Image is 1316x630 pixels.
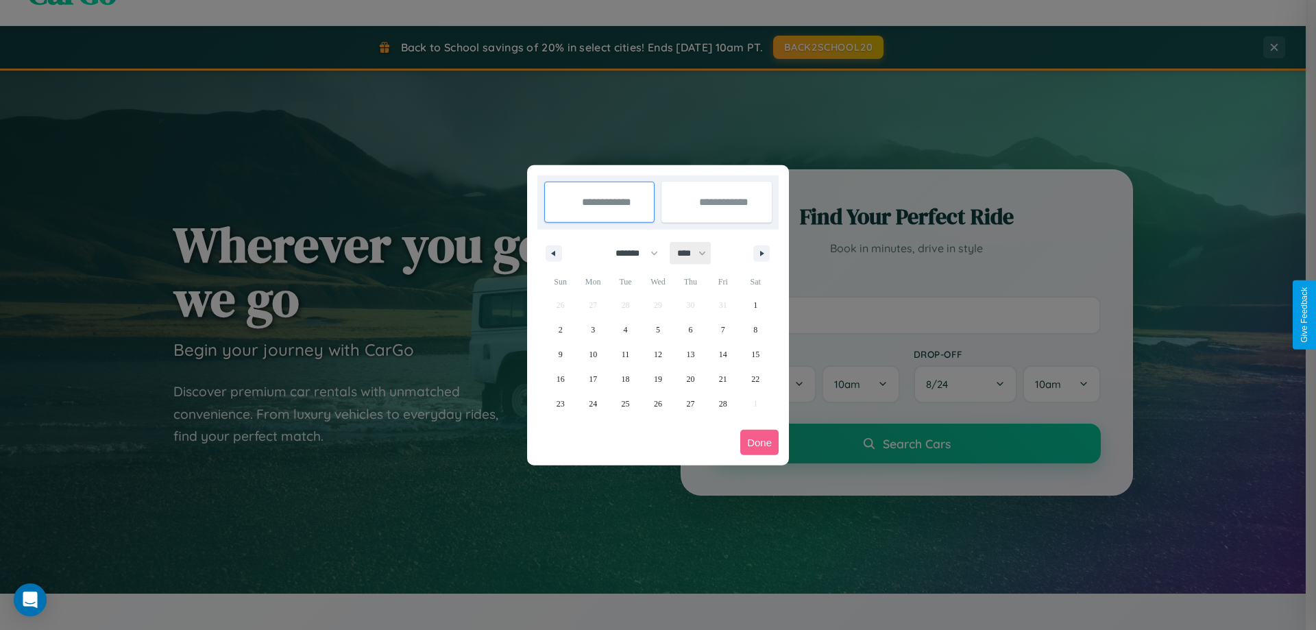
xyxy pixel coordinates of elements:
button: 3 [576,317,609,342]
span: 25 [622,391,630,416]
span: 12 [654,342,662,367]
button: 28 [707,391,739,416]
span: 27 [686,391,694,416]
span: 28 [719,391,727,416]
button: 4 [609,317,642,342]
button: 8 [740,317,772,342]
div: Open Intercom Messenger [14,583,47,616]
button: 23 [544,391,576,416]
button: 24 [576,391,609,416]
span: 13 [686,342,694,367]
button: 7 [707,317,739,342]
span: Mon [576,271,609,293]
button: 21 [707,367,739,391]
button: 18 [609,367,642,391]
span: 1 [753,293,757,317]
button: 14 [707,342,739,367]
span: 20 [686,367,694,391]
span: 6 [688,317,692,342]
button: 6 [674,317,707,342]
span: 18 [622,367,630,391]
button: 9 [544,342,576,367]
span: Sat [740,271,772,293]
span: 26 [654,391,662,416]
span: 9 [559,342,563,367]
span: 21 [719,367,727,391]
button: 12 [642,342,674,367]
span: 14 [719,342,727,367]
button: 11 [609,342,642,367]
span: 10 [589,342,597,367]
button: 19 [642,367,674,391]
button: 13 [674,342,707,367]
span: 22 [751,367,759,391]
button: 25 [609,391,642,416]
button: Done [740,430,779,455]
button: 1 [740,293,772,317]
span: 4 [624,317,628,342]
span: 7 [721,317,725,342]
span: 5 [656,317,660,342]
button: 10 [576,342,609,367]
button: 27 [674,391,707,416]
button: 16 [544,367,576,391]
span: 2 [559,317,563,342]
button: 2 [544,317,576,342]
span: 3 [591,317,595,342]
span: 24 [589,391,597,416]
span: Tue [609,271,642,293]
button: 22 [740,367,772,391]
span: 15 [751,342,759,367]
span: 16 [557,367,565,391]
button: 17 [576,367,609,391]
button: 5 [642,317,674,342]
span: 11 [622,342,630,367]
span: 19 [654,367,662,391]
span: Fri [707,271,739,293]
span: Wed [642,271,674,293]
span: Sun [544,271,576,293]
span: 23 [557,391,565,416]
div: Give Feedback [1300,287,1309,343]
button: 20 [674,367,707,391]
span: Thu [674,271,707,293]
span: 8 [753,317,757,342]
button: 15 [740,342,772,367]
span: 17 [589,367,597,391]
button: 26 [642,391,674,416]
